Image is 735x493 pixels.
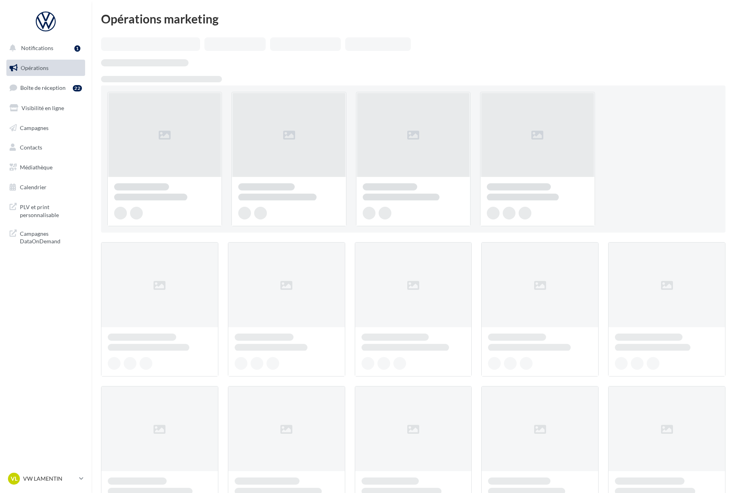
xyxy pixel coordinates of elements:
[20,184,47,190] span: Calendrier
[6,471,85,486] a: VL VW LAMENTIN
[20,164,52,171] span: Médiathèque
[23,475,76,483] p: VW LAMENTIN
[20,84,66,91] span: Boîte de réception
[5,225,87,248] a: Campagnes DataOnDemand
[5,139,87,156] a: Contacts
[11,475,17,483] span: VL
[20,228,82,245] span: Campagnes DataOnDemand
[20,124,49,131] span: Campagnes
[5,179,87,196] a: Calendrier
[5,40,84,56] button: Notifications 1
[5,120,87,136] a: Campagnes
[21,45,53,51] span: Notifications
[21,64,49,71] span: Opérations
[5,60,87,76] a: Opérations
[5,198,87,222] a: PLV et print personnalisable
[5,159,87,176] a: Médiathèque
[20,202,82,219] span: PLV et print personnalisable
[5,100,87,116] a: Visibilité en ligne
[74,45,80,52] div: 1
[101,13,725,25] div: Opérations marketing
[20,144,42,151] span: Contacts
[73,85,82,91] div: 22
[21,105,64,111] span: Visibilité en ligne
[5,79,87,96] a: Boîte de réception22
